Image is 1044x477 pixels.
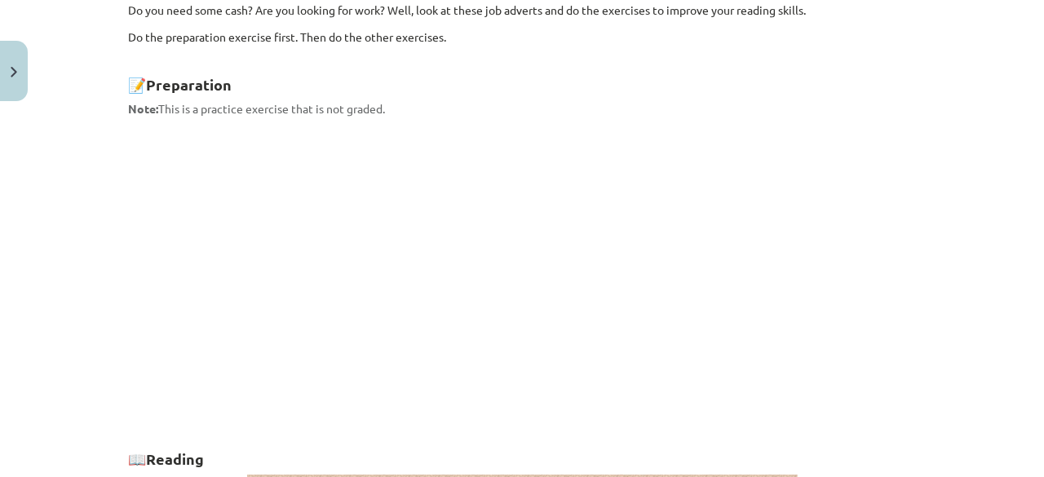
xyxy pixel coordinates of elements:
strong: Preparation [146,75,232,94]
strong: Note: [128,101,158,116]
span: This is a practice exercise that is not graded. [128,101,385,116]
p: Do you need some cash? Are you looking for work? Well, look at these job adverts and do the exerc... [128,2,916,19]
p: Do the preparation exercise first. Then do the other exercises. [128,29,916,46]
h2: 📖 [128,430,916,470]
iframe: Topic 5. Reading: Job adverts. [128,127,916,416]
h2: 📝 [128,55,916,95]
strong: Reading [146,449,204,468]
img: icon-close-lesson-0947bae3869378f0d4975bcd49f059093ad1ed9edebbc8119c70593378902aed.svg [11,67,17,77]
